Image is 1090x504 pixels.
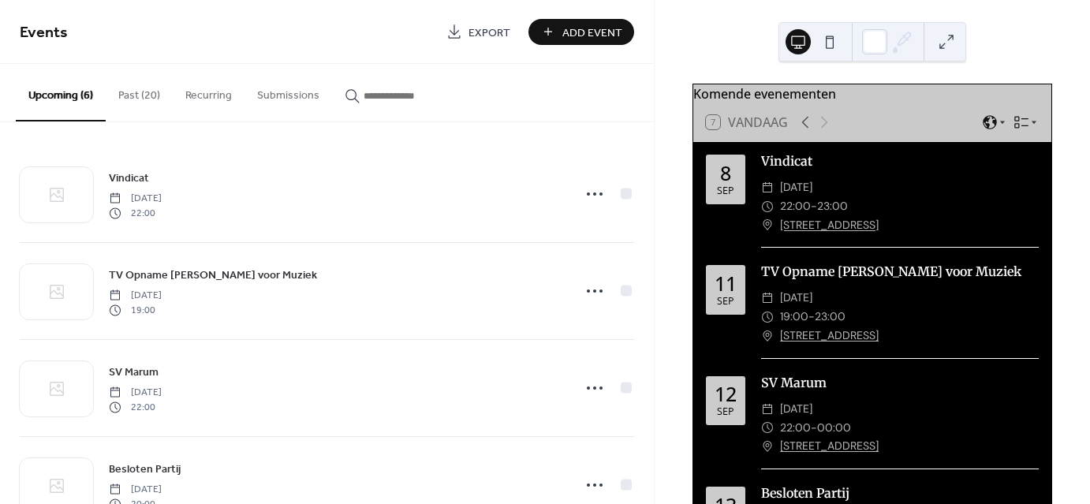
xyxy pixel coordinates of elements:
button: Recurring [173,64,245,120]
div: ​ [761,400,774,419]
span: Vindicat [109,170,149,187]
div: sep [717,407,734,417]
a: Export [435,19,522,45]
div: ​ [761,437,774,456]
div: 11 [715,274,737,293]
span: 00:00 [817,419,851,438]
div: TV Opname [PERSON_NAME] voor Muziek [761,262,1039,281]
div: Besloten Partij [761,483,1039,502]
div: ​ [761,216,774,235]
div: SV Marum [761,373,1039,392]
span: Events [20,17,68,48]
span: [DATE] [109,386,162,400]
span: TV Opname [PERSON_NAME] voor Muziek [109,267,317,284]
div: ​ [761,308,774,327]
span: [DATE] [780,289,812,308]
span: [DATE] [109,289,162,303]
div: sep [717,297,734,307]
span: Besloten Partij [109,461,181,478]
div: ​ [761,419,774,438]
span: - [811,197,817,216]
a: [STREET_ADDRESS] [780,327,879,345]
span: - [811,419,817,438]
a: Vindicat [109,169,149,187]
span: 23:00 [817,197,848,216]
div: 12 [715,384,737,404]
span: [DATE] [780,400,812,419]
div: ​ [761,178,774,197]
div: Komende evenementen [693,84,1051,103]
a: TV Opname [PERSON_NAME] voor Muziek [109,266,317,284]
span: [DATE] [109,483,162,497]
span: 22:00 [780,197,811,216]
div: ​ [761,327,774,345]
span: SV Marum [109,364,159,381]
button: Past (20) [106,64,173,120]
div: Vindicat [761,151,1039,170]
span: Export [468,24,510,41]
button: Upcoming (6) [16,64,106,121]
button: Submissions [245,64,332,120]
span: 22:00 [780,419,811,438]
div: ​ [761,289,774,308]
a: Besloten Partij [109,460,181,478]
span: 19:00 [109,303,162,317]
span: Add Event [562,24,622,41]
div: 8 [720,163,731,183]
span: 22:00 [109,400,162,414]
div: ​ [761,197,774,216]
a: [STREET_ADDRESS] [780,216,879,235]
span: [DATE] [109,192,162,206]
span: - [808,308,815,327]
span: 19:00 [780,308,808,327]
span: 22:00 [109,206,162,220]
span: 23:00 [815,308,845,327]
button: Add Event [528,19,634,45]
span: [DATE] [780,178,812,197]
a: [STREET_ADDRESS] [780,437,879,456]
a: SV Marum [109,363,159,381]
div: sep [717,186,734,196]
